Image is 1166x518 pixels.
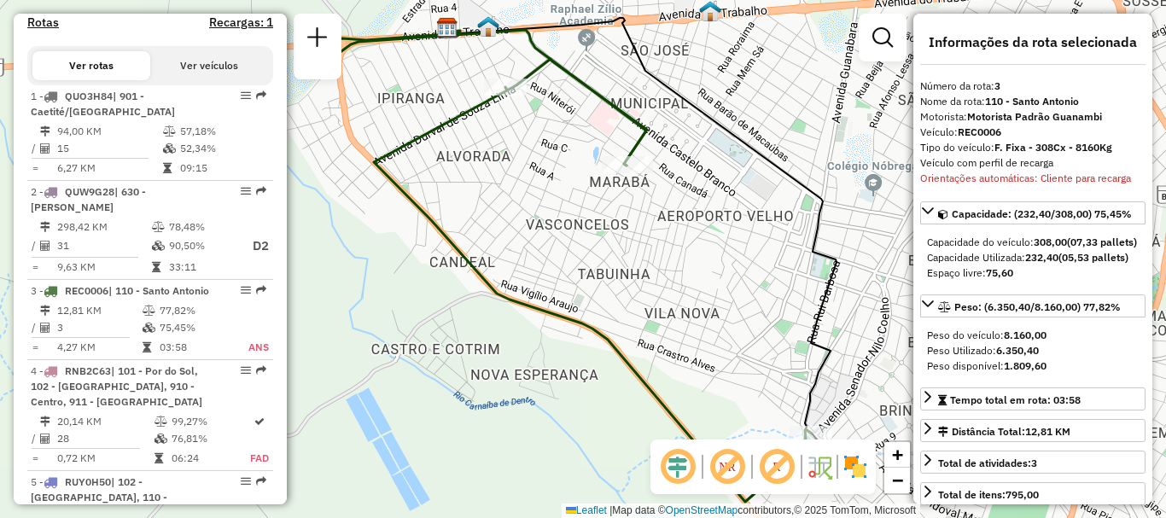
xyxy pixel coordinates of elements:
[927,343,1139,358] div: Peso Utilizado:
[920,294,1146,317] a: Peso: (6.350,40/8.160,00) 77,82%
[65,90,113,102] span: QUO3H84
[920,482,1146,505] a: Total de itens:795,00
[31,160,39,177] td: =
[31,364,202,408] span: | 101 - Por do Sol, 102 - [GEOGRAPHIC_DATA], 910 - Centro, 911 - [GEOGRAPHIC_DATA]
[154,434,167,444] i: % de utilização da cubagem
[56,218,151,236] td: 298,42 KM
[56,160,162,177] td: 6,27 KM
[31,284,209,297] span: 3 -
[256,186,266,196] em: Rota exportada
[31,90,175,118] span: 1 -
[927,329,1046,341] span: Peso do veículo:
[31,430,39,447] td: /
[994,79,1000,92] strong: 3
[666,504,738,516] a: OpenStreetMap
[920,140,1146,155] div: Tipo do veículo:
[31,319,39,336] td: /
[1025,251,1058,264] strong: 232,40
[920,155,1146,171] div: Veículo com perfil de recarga
[179,140,265,157] td: 52,34%
[31,364,202,408] span: 4 -
[229,339,270,356] td: ANS
[1004,329,1046,341] strong: 8.160,00
[256,476,266,486] em: Rota exportada
[143,323,155,333] i: % de utilização da cubagem
[938,487,1039,503] div: Total de itens:
[996,344,1039,357] strong: 6.350,40
[950,393,1081,406] span: Tempo total em rota: 03:58
[152,241,165,251] i: % de utilização da cubagem
[65,284,108,297] span: REC0006
[920,171,1146,186] div: Orientações automáticas: Cliente para recarga
[256,365,266,375] em: Rota exportada
[1025,425,1070,438] span: 12,81 KM
[657,446,698,487] span: Ocultar deslocamento
[108,284,209,297] span: | 110 - Santo Antonio
[986,266,1013,279] strong: 75,60
[27,15,59,30] a: Rotas
[241,186,251,196] em: Opções
[56,302,142,319] td: 12,81 KM
[56,450,154,467] td: 0,72 KM
[31,339,39,356] td: =
[241,476,251,486] em: Opções
[952,207,1132,220] span: Capacidade: (232,40/308,00) 75,45%
[806,453,833,480] img: Fluxo de ruas
[238,236,269,256] p: D2
[31,450,39,467] td: =
[920,94,1146,109] div: Nome da rota:
[31,236,39,257] td: /
[1058,251,1128,264] strong: (05,53 pallets)
[40,222,50,232] i: Distância Total
[707,446,748,487] span: Exibir NR
[994,141,1112,154] strong: F. Fixa - 308Cx - 8160Kg
[143,342,151,352] i: Tempo total em rota
[436,17,458,39] img: CDD Guanambi
[163,143,176,154] i: % de utilização da cubagem
[866,20,900,55] a: Exibir filtros
[927,235,1139,250] div: Capacidade do veículo:
[31,90,175,118] span: | 901 - Caetité/[GEOGRAPHIC_DATA]
[65,475,111,488] span: RUY0H50
[171,450,250,467] td: 06:24
[920,109,1146,125] div: Motorista:
[1034,236,1067,248] strong: 308,00
[920,419,1146,442] a: Distância Total:12,81 KM
[241,365,251,375] em: Opções
[562,503,920,518] div: Map data © contributors,© 2025 TomTom, Microsoft
[31,185,146,213] span: | 630 - [PERSON_NAME]
[920,228,1146,288] div: Capacidade: (232,40/308,00) 75,45%
[159,302,229,319] td: 77,82%
[40,416,50,427] i: Distância Total
[56,430,154,447] td: 28
[171,430,250,447] td: 76,81%
[159,319,229,336] td: 75,45%
[842,453,869,480] img: Exibir/Ocultar setores
[241,285,251,295] em: Opções
[163,126,176,137] i: % de utilização do peso
[920,34,1146,50] h4: Informações da rota selecionada
[152,222,165,232] i: % de utilização do peso
[249,450,270,467] td: FAD
[40,323,50,333] i: Total de Atividades
[56,140,162,157] td: 15
[920,321,1146,381] div: Peso: (6.350,40/8.160,00) 77,82%
[143,306,155,316] i: % de utilização do peso
[892,469,903,491] span: −
[179,123,265,140] td: 57,18%
[163,163,172,173] i: Tempo total em rota
[209,15,273,30] h4: Recargas: 1
[938,457,1037,469] span: Total de atividades:
[179,160,265,177] td: 09:15
[1067,236,1137,248] strong: (07,33 pallets)
[938,424,1070,439] div: Distância Total:
[927,358,1139,374] div: Peso disponível:
[958,125,1001,138] strong: REC0006
[40,434,50,444] i: Total de Atividades
[1004,359,1046,372] strong: 1.809,60
[40,241,50,251] i: Total de Atividades
[1031,457,1037,469] strong: 3
[920,201,1146,224] a: Capacidade: (232,40/308,00) 75,45%
[56,123,162,140] td: 94,00 KM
